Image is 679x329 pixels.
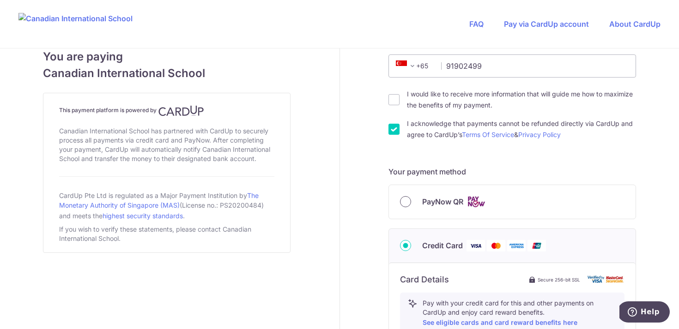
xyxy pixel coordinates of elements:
[59,188,274,223] div: CardUp Pte Ltd is regulated as a Major Payment Institution by (License no.: PS20200484) and meets...
[43,48,291,65] span: You are paying
[504,19,589,29] a: Pay via CardUp account
[538,276,580,283] span: Secure 256-bit SSL
[59,105,274,116] h4: This payment platform is powered by
[158,105,204,116] img: CardUp
[59,223,274,245] div: If you wish to verify these statements, please contact Canadian International School.
[422,196,463,207] span: PayNow QR
[400,196,624,208] div: PayNow QR Cards logo
[518,131,561,138] a: Privacy Policy
[59,125,274,165] div: Canadian International School has partnered with CardUp to securely process all payments via cred...
[393,60,435,72] span: +65
[527,240,546,251] img: Union Pay
[469,19,484,29] a: FAQ
[487,240,505,251] img: Mastercard
[619,301,670,324] iframe: Opens a widget where you can find more information
[467,196,485,208] img: Cards logo
[467,240,485,251] img: Visa
[407,89,636,111] label: I would like to receive more information that will guide me how to maximize the benefits of my pa...
[103,212,183,220] a: highest security standards
[588,275,624,283] img: card secure
[462,131,514,138] a: Terms Of Service
[388,166,636,177] h5: Your payment method
[407,118,636,140] label: I acknowledge that payments cannot be refunded directly via CardUp and agree to CardUp’s &
[609,19,661,29] a: About CardUp
[507,240,526,251] img: American Express
[423,318,577,326] a: See eligible cards and card reward benefits here
[423,299,617,328] p: Pay with your credit card for this and other payments on CardUp and enjoy card reward benefits.
[396,60,418,72] span: +65
[400,240,624,251] div: Credit Card Visa Mastercard American Express Union Pay
[422,240,463,251] span: Credit Card
[400,274,449,285] h6: Card Details
[43,65,291,82] span: Canadian International School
